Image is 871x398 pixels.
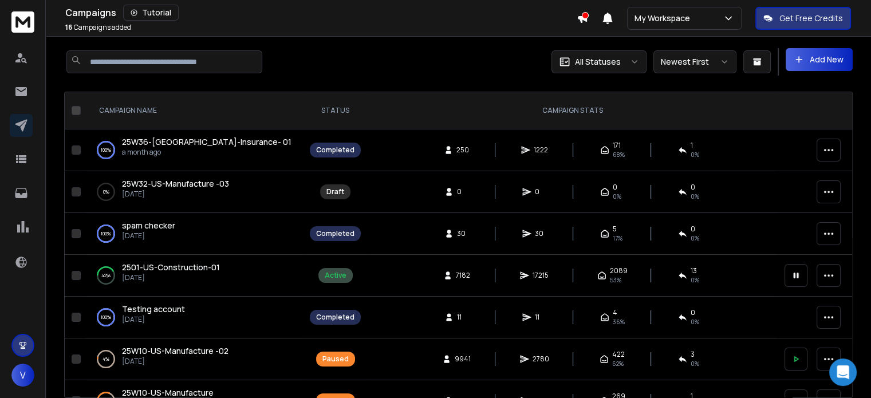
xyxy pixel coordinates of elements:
span: 0 [535,187,546,196]
a: 25W32-US-Manufacture -03 [122,178,229,190]
span: 9941 [455,354,471,364]
span: 25W10-US-Manufacture -02 [122,345,228,356]
a: 2501-US-Construction-01 [122,262,220,273]
span: 25W32-US-Manufacture -03 [122,178,229,189]
span: 5 [613,224,617,234]
span: 171 [613,141,621,150]
span: 0% [691,192,699,201]
p: [DATE] [122,190,229,199]
span: 0 [613,183,617,192]
a: spam checker [122,220,175,231]
span: 2089 [610,266,628,275]
p: Campaigns added [65,23,131,32]
span: 3 [691,350,695,359]
span: 0 % [691,234,699,243]
p: 4 % [103,353,109,365]
p: [DATE] [122,315,185,324]
p: 100 % [101,228,111,239]
span: 0 % [691,275,699,285]
p: My Workspace [634,13,695,24]
button: Tutorial [123,5,179,21]
span: 7182 [456,271,470,280]
span: 25W36-[GEOGRAPHIC_DATA]-Insurance- 01 [122,136,291,147]
button: V [11,364,34,387]
span: 0 % [691,317,699,326]
span: 0 % [691,150,699,159]
span: 30 [535,229,546,238]
div: Paused [322,354,349,364]
button: Newest First [653,50,736,73]
span: 53 % [610,275,621,285]
p: Get Free Credits [779,13,843,24]
p: 100 % [101,144,111,156]
span: 11 [457,313,468,322]
span: 0 [691,183,695,192]
span: 1 [691,141,693,150]
div: Completed [316,145,354,155]
div: Open Intercom Messenger [829,358,857,386]
div: Active [325,271,346,280]
span: 11 [535,313,546,322]
div: Completed [316,229,354,238]
span: 2780 [533,354,549,364]
button: Get Free Credits [755,7,851,30]
span: 0 [691,224,695,234]
span: 4 [613,308,617,317]
span: 25W10-US-Manufacture [122,387,214,398]
span: 0 % [691,359,699,368]
td: 4%25W10-US-Manufacture -02[DATE] [85,338,303,380]
div: Campaigns [65,5,577,21]
p: [DATE] [122,273,220,282]
td: 0%25W32-US-Manufacture -03[DATE] [85,171,303,213]
p: a month ago [122,148,291,157]
p: 100 % [101,312,111,323]
td: 100%Testing account[DATE] [85,297,303,338]
span: 1222 [534,145,548,155]
span: 0 [691,308,695,317]
td: 100%spam checker[DATE] [85,213,303,255]
th: CAMPAIGN STATS [368,92,778,129]
td: 100%25W36-[GEOGRAPHIC_DATA]-Insurance- 01a month ago [85,129,303,171]
span: 0 [457,187,468,196]
p: 42 % [101,270,111,281]
button: Add New [786,48,853,71]
p: 0 % [103,186,109,198]
span: 16 [65,22,73,32]
td: 42%2501-US-Construction-01[DATE] [85,255,303,297]
span: 0% [613,192,621,201]
a: Testing account [122,304,185,315]
div: Draft [326,187,344,196]
p: [DATE] [122,357,228,366]
p: [DATE] [122,231,175,241]
p: All Statuses [575,56,621,68]
span: 17215 [533,271,549,280]
span: 68 % [613,150,625,159]
span: 422 [612,350,625,359]
span: 62 % [612,359,624,368]
span: 13 [691,266,697,275]
span: 30 [457,229,468,238]
div: Completed [316,313,354,322]
span: 17 % [613,234,622,243]
span: 250 [456,145,469,155]
span: 36 % [613,317,625,326]
a: 25W36-[GEOGRAPHIC_DATA]-Insurance- 01 [122,136,291,148]
th: STATUS [303,92,368,129]
th: CAMPAIGN NAME [85,92,303,129]
a: 25W10-US-Manufacture -02 [122,345,228,357]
